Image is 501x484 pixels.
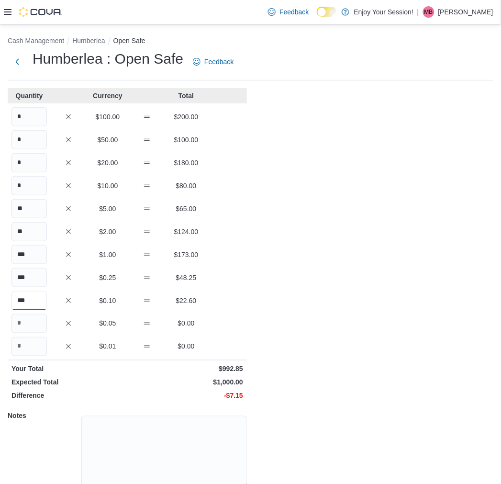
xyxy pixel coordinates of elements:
[8,36,493,47] nav: An example of EuiBreadcrumbs
[417,6,419,18] p: |
[129,378,243,387] p: $1,000.00
[11,199,47,218] input: Quantity
[279,7,309,17] span: Feedback
[11,107,47,126] input: Quantity
[438,6,493,18] p: [PERSON_NAME]
[11,222,47,241] input: Quantity
[8,37,64,45] button: Cash Management
[11,268,47,287] input: Quantity
[168,273,204,282] p: $48.25
[8,52,27,71] button: Next
[19,7,62,17] img: Cova
[90,319,125,328] p: $0.05
[168,91,204,101] p: Total
[11,245,47,264] input: Quantity
[90,273,125,282] p: $0.25
[168,250,204,259] p: $173.00
[90,204,125,214] p: $5.00
[168,227,204,236] p: $124.00
[189,52,237,71] a: Feedback
[11,176,47,195] input: Quantity
[90,135,125,145] p: $50.00
[129,364,243,374] p: $992.85
[11,153,47,172] input: Quantity
[33,49,183,68] h1: Humberlea : Open Safe
[168,135,204,145] p: $100.00
[90,296,125,305] p: $0.10
[264,2,312,22] a: Feedback
[11,91,47,101] p: Quantity
[423,6,434,18] div: Manjeet Brar
[168,296,204,305] p: $22.60
[204,57,234,67] span: Feedback
[90,181,125,191] p: $10.00
[168,319,204,328] p: $0.00
[90,158,125,168] p: $20.00
[168,204,204,214] p: $65.00
[11,291,47,310] input: Quantity
[90,342,125,351] p: $0.01
[90,250,125,259] p: $1.00
[11,391,125,401] p: Difference
[11,364,125,374] p: Your Total
[317,7,337,17] input: Dark Mode
[168,112,204,122] p: $200.00
[113,37,145,45] button: Open Safe
[72,37,105,45] button: Humberlea
[11,337,47,356] input: Quantity
[168,342,204,351] p: $0.00
[424,6,433,18] span: MB
[168,181,204,191] p: $80.00
[11,130,47,149] input: Quantity
[11,378,125,387] p: Expected Total
[129,391,243,401] p: -$7.15
[8,406,79,426] h5: Notes
[90,227,125,236] p: $2.00
[354,6,414,18] p: Enjoy Your Session!
[90,112,125,122] p: $100.00
[90,91,125,101] p: Currency
[168,158,204,168] p: $180.00
[11,314,47,333] input: Quantity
